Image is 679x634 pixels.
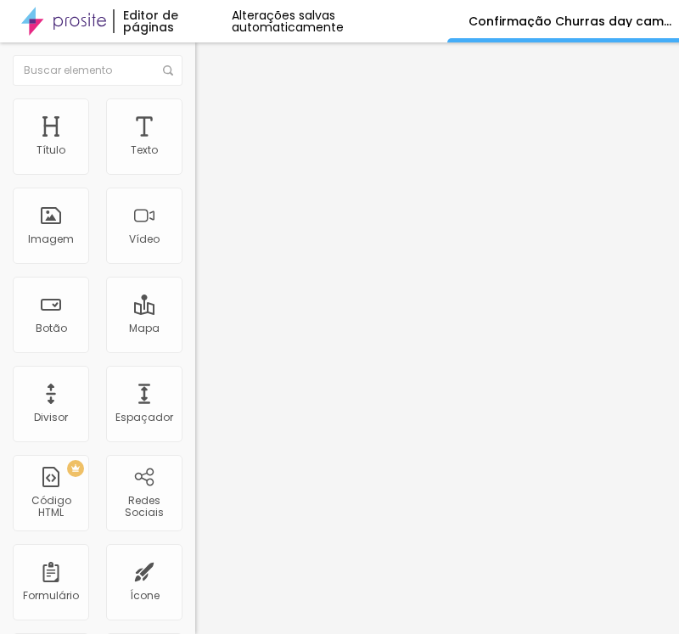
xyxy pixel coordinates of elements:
div: Editor de páginas [113,9,231,33]
div: Título [36,144,65,156]
div: Redes Sociais [110,495,177,519]
div: Botão [36,323,67,334]
div: Mapa [129,323,160,334]
div: Divisor [34,412,68,424]
input: Buscar elemento [13,55,182,86]
div: Imagem [28,233,74,245]
div: Texto [131,144,158,156]
img: Icone [163,65,173,76]
div: Espaçador [115,412,173,424]
div: Código HTML [17,495,84,519]
div: Ícone [130,590,160,602]
p: Confirmação Churras day camping cotet taubate turmas 2025 [469,15,676,27]
div: Alterações salvas automaticamente [232,9,447,33]
div: Formulário [23,590,79,602]
div: Vídeo [129,233,160,245]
